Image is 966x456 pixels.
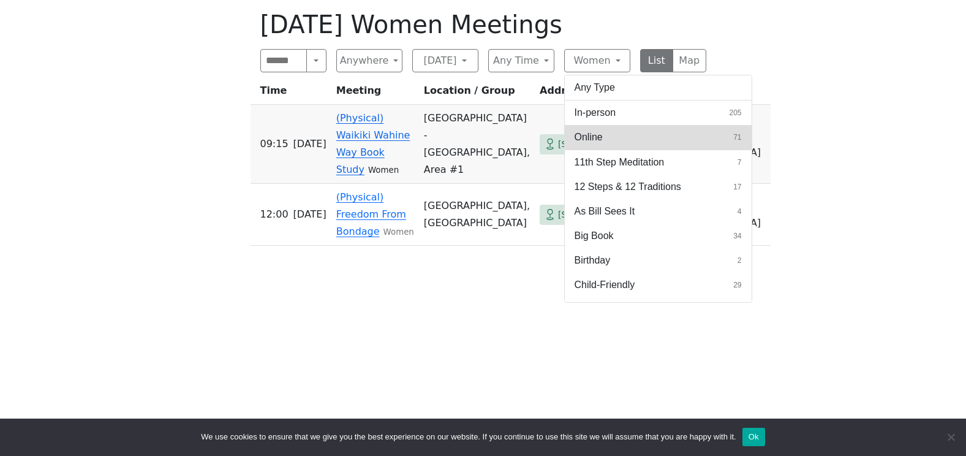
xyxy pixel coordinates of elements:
[575,180,681,194] span: 12 Steps & 12 Traditions
[419,105,535,184] td: [GEOGRAPHIC_DATA] - [GEOGRAPHIC_DATA], Area #1
[733,132,741,143] span: 71 results
[306,49,326,72] button: Search
[383,227,414,237] small: Women
[565,224,752,248] button: Big Book34 results
[336,191,406,237] a: (Physical) Freedom From Bondage
[565,199,752,224] button: As Bill Sees It4 results
[565,150,752,175] button: 11th Step Meditation7 results
[419,82,535,105] th: Location / Group
[565,125,752,150] button: Online71 results
[738,255,742,266] span: 2 results
[331,82,419,105] th: Meeting
[260,49,308,72] input: Search
[564,75,752,303] div: Women
[738,206,742,217] span: 4 results
[488,49,554,72] button: Any Time
[733,279,741,291] span: 29 results
[558,207,643,222] span: [STREET_ADDRESS]
[640,49,674,72] button: List
[738,157,742,168] span: 7 results
[575,204,635,219] span: As Bill Sees It
[742,428,765,446] button: Ok
[368,165,399,175] small: Women
[733,230,741,241] span: 34 results
[575,155,665,170] span: 11th Step Meditation
[565,297,752,322] button: Closed27 results
[201,431,736,443] span: We use cookies to ensure that we give you the best experience on our website. If you continue to ...
[419,184,535,246] td: [GEOGRAPHIC_DATA], [GEOGRAPHIC_DATA]
[558,137,643,152] span: [STREET_ADDRESS]
[729,107,741,118] span: 205 results
[293,206,326,223] span: [DATE]
[564,49,630,72] button: Women
[673,49,706,72] button: Map
[945,431,957,443] span: No
[733,181,741,192] span: 17 results
[565,175,752,199] button: 12 Steps & 12 Traditions17 results
[260,10,706,39] h1: [DATE] Women Meetings
[260,135,289,153] span: 09:15
[412,49,478,72] button: [DATE]
[336,49,402,72] button: Anywhere
[575,105,616,120] span: In-person
[565,248,752,273] button: Birthday2 results
[575,278,635,292] span: Child-Friendly
[336,112,410,175] a: (Physical) Waikiki Wahine Way Book Study
[565,273,752,297] button: Child-Friendly29 results
[575,130,603,145] span: Online
[293,135,326,153] span: [DATE]
[565,101,752,125] button: In-person205 results
[575,253,611,268] span: Birthday
[575,229,614,243] span: Big Book
[565,75,752,100] button: Any Type
[260,206,289,223] span: 12:00
[251,82,331,105] th: Time
[535,82,653,105] th: Address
